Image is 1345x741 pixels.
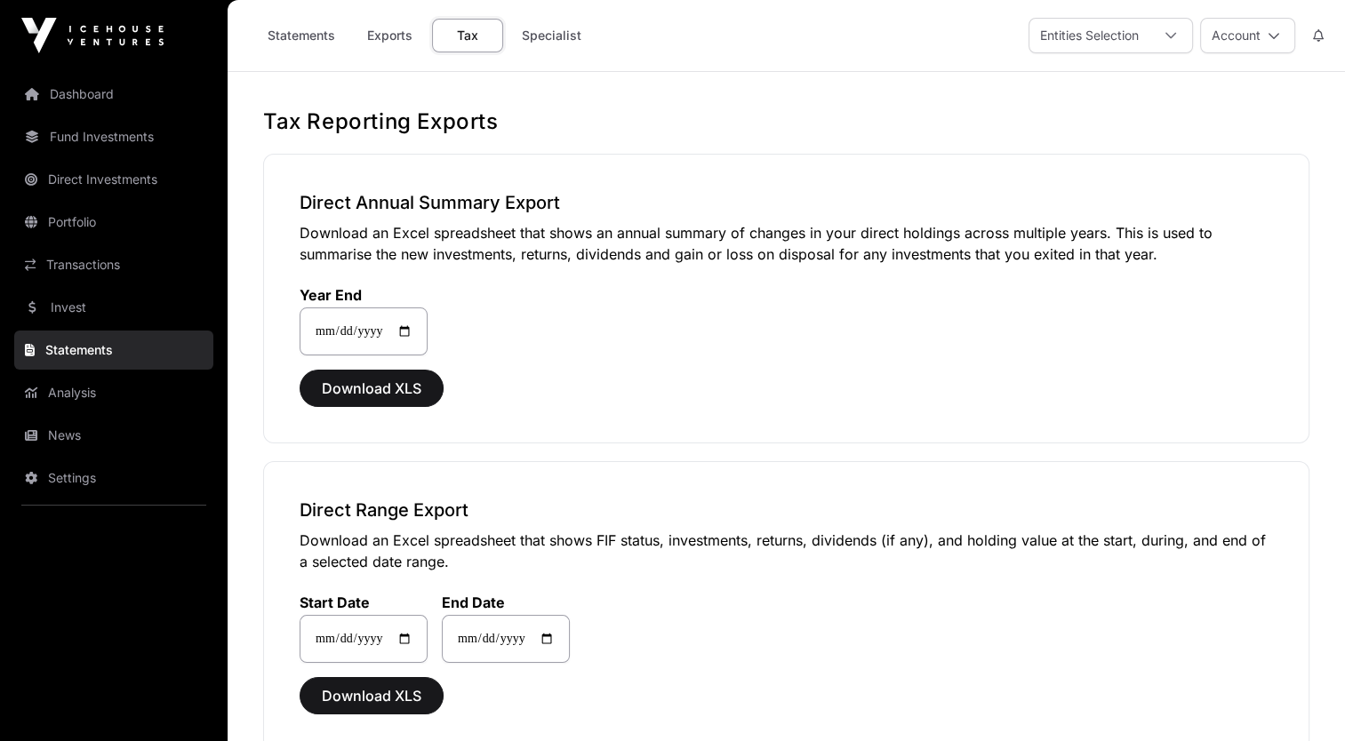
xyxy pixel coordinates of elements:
a: Exports [354,19,425,52]
button: Download XLS [300,677,444,714]
img: Icehouse Ventures Logo [21,18,164,53]
span: Download XLS [322,378,421,399]
div: Chatwidget [1256,656,1345,741]
a: Direct Investments [14,160,213,199]
a: Portfolio [14,203,213,242]
label: Year End [300,286,428,304]
button: Account [1200,18,1295,53]
p: Download an Excel spreadsheet that shows FIF status, investments, returns, dividends (if any), an... [300,530,1273,572]
a: Transactions [14,245,213,284]
iframe: Chat Widget [1256,656,1345,741]
h3: Direct Range Export [300,498,1273,522]
a: Settings [14,458,213,498]
a: Specialist [510,19,593,52]
p: Download an Excel spreadsheet that shows an annual summary of changes in your direct holdings acr... [300,222,1273,265]
a: Fund Investments [14,117,213,156]
label: Start Date [300,594,428,611]
span: Download XLS [322,685,421,706]
h3: Direct Annual Summary Export [300,190,1273,215]
button: Download XLS [300,370,444,407]
div: Entities Selection [1029,19,1149,52]
a: Dashboard [14,75,213,114]
h1: Tax Reporting Exports [263,108,1309,136]
a: Statements [256,19,347,52]
a: Analysis [14,373,213,412]
a: Invest [14,288,213,327]
a: Tax [432,19,503,52]
label: End Date [442,594,570,611]
a: News [14,416,213,455]
a: Statements [14,331,213,370]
